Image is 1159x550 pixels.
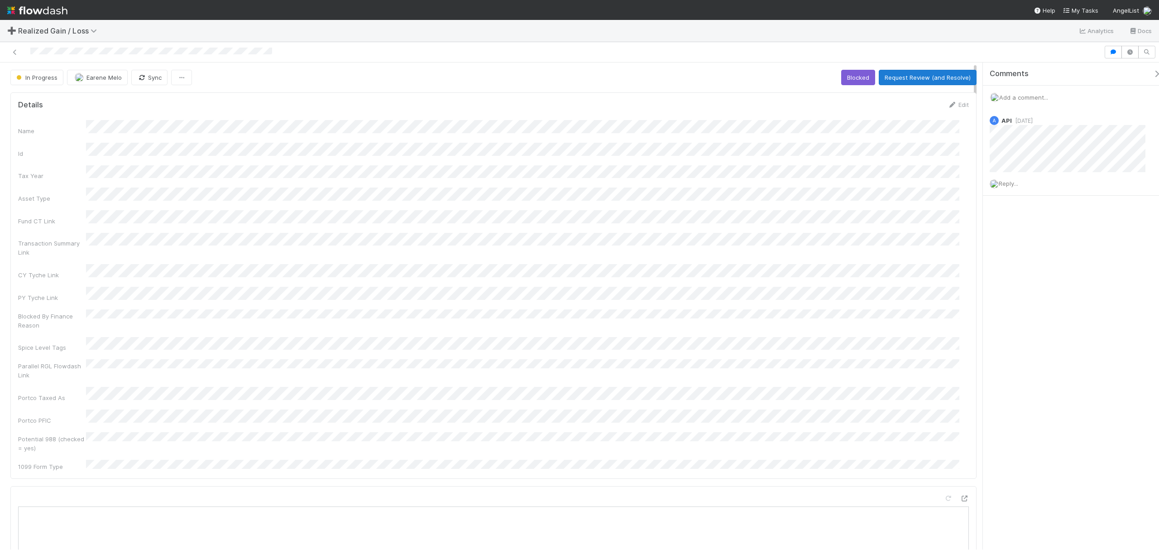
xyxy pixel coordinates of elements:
[18,362,86,380] div: Parallel RGL Flowdash Link
[1063,6,1098,15] a: My Tasks
[990,93,999,102] img: avatar_bc42736a-3f00-4d10-a11d-d22e63cdc729.png
[18,343,86,352] div: Spice Level Tags
[18,126,86,135] div: Name
[999,94,1048,101] span: Add a comment...
[18,26,101,35] span: Realized Gain / Loss
[990,179,999,188] img: avatar_bc42736a-3f00-4d10-a11d-d22e63cdc729.png
[75,73,84,82] img: avatar_bc42736a-3f00-4d10-a11d-d22e63cdc729.png
[1143,6,1152,15] img: avatar_bc42736a-3f00-4d10-a11d-d22e63cdc729.png
[18,434,86,453] div: Potential 988 (checked = yes)
[879,70,977,85] button: Request Review (and Resolve)
[990,116,999,125] div: API
[18,149,86,158] div: Id
[1078,25,1114,36] a: Analytics
[7,27,16,34] span: ➕
[67,70,128,85] button: Earene Melo
[18,312,86,330] div: Blocked By Finance Reason
[18,194,86,203] div: Asset Type
[1113,7,1139,14] span: AngelList
[993,118,996,123] span: A
[7,3,67,18] img: logo-inverted-e16ddd16eac7371096b0.svg
[1063,7,1098,14] span: My Tasks
[1001,117,1012,124] span: API
[18,239,86,257] div: Transaction Summary Link
[841,70,875,85] button: Blocked
[18,101,43,110] h5: Details
[1012,117,1033,124] span: [DATE]
[990,69,1029,78] span: Comments
[18,293,86,302] div: PY Tyche Link
[131,70,168,85] button: Sync
[1129,25,1152,36] a: Docs
[86,74,122,81] span: Earene Melo
[999,180,1018,187] span: Reply...
[1034,6,1055,15] div: Help
[18,171,86,180] div: Tax Year
[18,270,86,280] div: CY Tyche Link
[18,217,86,226] div: Fund CT Link
[18,462,86,471] div: 1099 Form Type
[948,101,969,108] a: Edit
[18,393,86,402] div: Portco Taxed As
[18,416,86,425] div: Portco PFIC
